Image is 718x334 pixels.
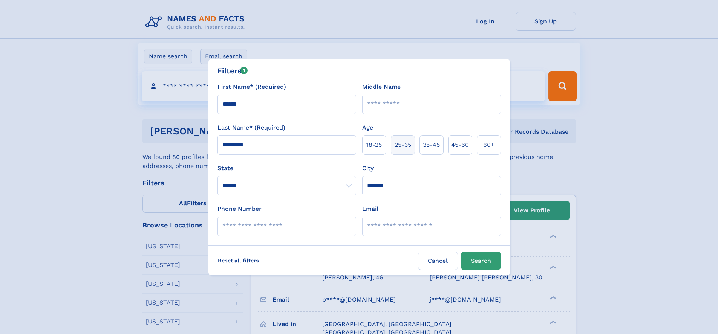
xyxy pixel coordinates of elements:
[217,204,262,214] label: Phone Number
[362,123,373,132] label: Age
[217,123,285,132] label: Last Name* (Required)
[217,82,286,92] label: First Name* (Required)
[362,164,374,173] label: City
[366,140,382,149] span: 18‑25
[217,164,356,173] label: State
[483,140,494,149] span: 60+
[461,252,501,270] button: Search
[451,140,469,149] span: 45‑60
[217,65,248,76] div: Filters
[395,140,411,149] span: 25‑35
[418,252,458,270] label: Cancel
[213,252,264,270] label: Reset all filters
[423,140,440,149] span: 35‑45
[362,204,378,214] label: Email
[362,82,401,92] label: Middle Name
